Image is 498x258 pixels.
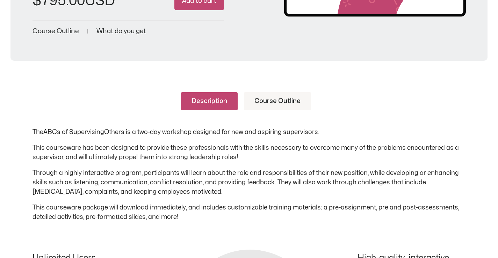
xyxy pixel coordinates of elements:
[33,28,79,35] a: Course Outline
[33,168,466,197] p: Through a highly interactive program, participants will learn about the role and responsibilities...
[181,92,238,110] a: Description
[33,143,466,162] p: This courseware has been designed to provide these professionals with the skills necessary to ove...
[244,92,311,110] a: Course Outline
[33,127,466,137] p: The Others is a two-day workshop designed for new and aspiring supervisors.
[96,28,146,35] a: What do you get
[33,203,466,222] p: This courseware package will download immediately, and includes customizable training materials: ...
[43,129,104,135] em: ABCs of Supervising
